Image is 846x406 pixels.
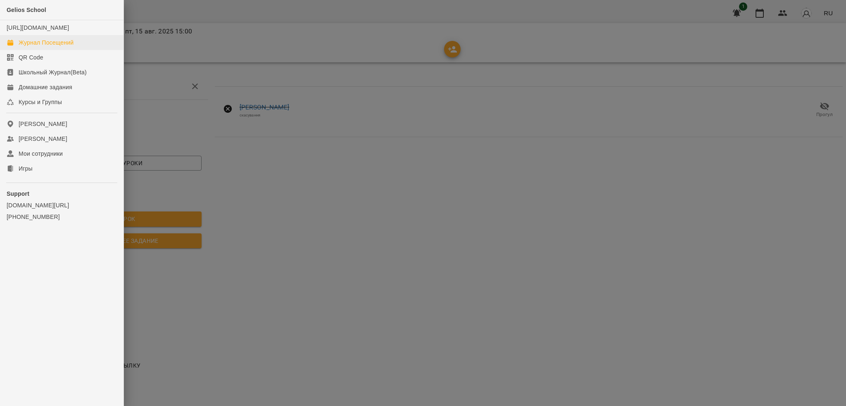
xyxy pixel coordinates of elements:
[7,201,117,209] a: [DOMAIN_NAME][URL]
[19,98,62,106] div: Курсы и Группы
[19,38,74,47] div: Журнал Посещений
[19,164,33,173] div: Игры
[19,83,72,91] div: Домашние задания
[19,135,67,143] div: [PERSON_NAME]
[19,150,63,158] div: Мои сотрудники
[19,68,87,76] div: Школьный Журнал(Beta)
[19,120,67,128] div: [PERSON_NAME]
[7,213,117,221] a: [PHONE_NUMBER]
[7,24,69,31] a: [URL][DOMAIN_NAME]
[19,53,43,62] div: QR Code
[7,7,46,13] span: Gelios School
[7,190,117,198] p: Support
